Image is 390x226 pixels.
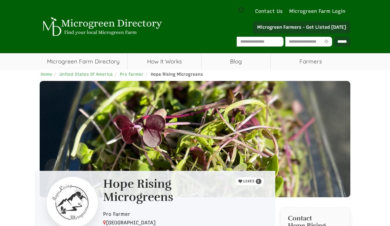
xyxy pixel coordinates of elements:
span: LIKES [242,179,254,183]
a: Home [41,72,52,77]
span: 1 [255,179,261,184]
a: Contact Us [252,8,286,15]
img: Hope Rising Microgreens Cover photo [40,81,350,198]
button: LIKES 1 [236,177,263,185]
a: Microgreen Farmers - Get Listed [DATE] [253,21,350,33]
a: Pro Farmer [120,72,143,77]
span: Farmers [271,53,350,70]
span: Pro Farmer [103,211,130,217]
a: Microgreen Farm Login [289,8,349,15]
span: Hope Rising Microgreens [151,72,203,77]
img: Microgreen Directory [40,17,163,36]
a: Microgreen Farm Directory [40,53,127,70]
a: United States Of America [59,72,113,77]
span: [GEOGRAPHIC_DATA] [103,220,156,226]
i: Use Current Location [323,40,330,44]
a: Blog [202,53,271,70]
h1: Hope Rising Microgreens [103,177,240,204]
a: How It Works [128,53,201,70]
